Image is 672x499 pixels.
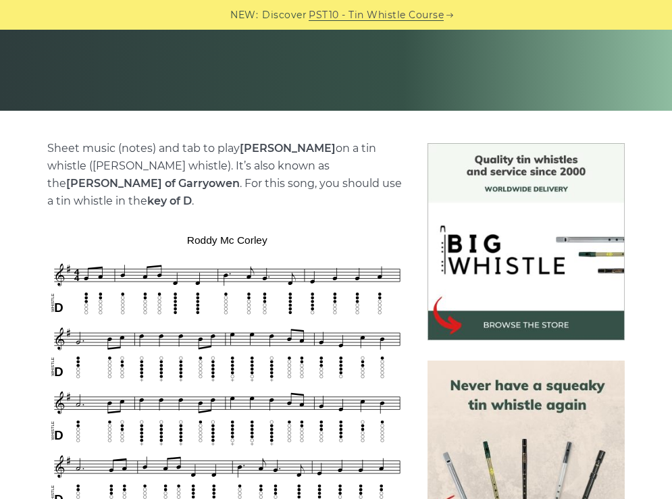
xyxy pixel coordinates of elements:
a: PST10 - Tin Whistle Course [309,7,444,23]
img: BigWhistle Tin Whistle Store [428,143,625,340]
strong: key of D [147,194,192,207]
span: Discover [262,7,307,23]
p: Sheet music (notes) and tab to play on a tin whistle ([PERSON_NAME] whistle). It’s also known as ... [47,140,407,210]
span: NEW: [230,7,258,23]
strong: [PERSON_NAME] [240,142,336,155]
strong: [PERSON_NAME] of Garryowen [66,177,240,190]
